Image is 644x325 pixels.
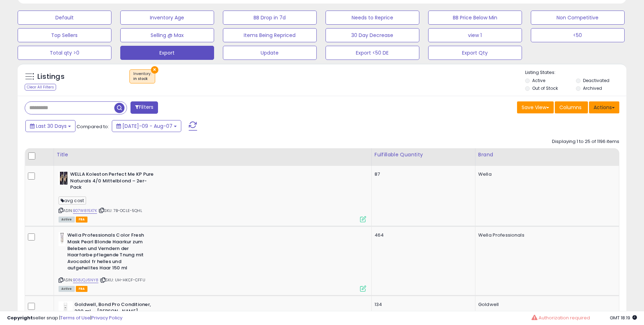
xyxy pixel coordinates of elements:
[610,314,637,321] span: 2025-09-7 18:19 GMT
[375,301,470,308] div: 134
[7,315,122,321] div: seller snap | |
[120,11,214,25] button: Inventory Age
[552,138,619,145] div: Displaying 1 to 25 of 1196 items
[67,232,153,273] b: Wella Professionals Color Fresh Mask Pearl Blonde Haarkur zum Beleben und Verndern der Haarfarbe ...
[589,101,619,113] button: Actions
[326,46,419,60] button: Export <50 DE
[59,232,66,246] img: 21eHAKV+P7L._SL40_.jpg
[59,196,86,205] span: avg cost
[7,314,33,321] strong: Copyright
[375,171,470,177] div: 87
[18,11,111,25] button: Default
[583,77,609,83] label: Deactivated
[74,301,160,323] b: Goldwell, Bond Pro Conditioner, 200 ml. - [PERSON_NAME] Fortificante
[59,232,366,291] div: ASIN:
[428,28,522,42] button: view 1
[57,151,369,158] div: Title
[18,28,111,42] button: Top Sellers
[559,104,582,111] span: Columns
[120,28,214,42] button: Selling @ Max
[517,101,554,113] button: Save View
[98,208,142,213] span: | SKU: 7B-OCLE-5QHL
[60,314,90,321] a: Terms of Use
[18,46,111,60] button: Total qty >0
[555,101,588,113] button: Columns
[532,77,545,83] label: Active
[478,171,614,177] div: Wella
[59,171,68,185] img: 41ATB5IAArL._SL40_.jpg
[59,301,73,315] img: 21pH-DMbSYL._SL40_.jpg
[59,286,75,292] span: All listings currently available for purchase on Amazon
[532,85,558,91] label: Out of Stock
[133,71,151,82] span: Inventory :
[37,72,65,82] h5: Listings
[112,120,181,132] button: [DATE]-09 - Aug-07
[76,286,88,292] span: FBA
[59,171,366,221] div: ASIN:
[525,69,626,76] p: Listing States:
[375,232,470,238] div: 464
[428,11,522,25] button: BB Price Below Min
[59,217,75,223] span: All listings currently available for purchase on Amazon
[73,277,99,283] a: B08JQJ6NY8
[70,171,156,193] b: WELLA Koleston Perfect Me KP Pure Naturals 4/0 Mittelblond – 2er-Pack
[531,28,625,42] button: <50
[25,84,56,90] div: Clear All Filters
[151,66,158,74] button: ×
[583,85,602,91] label: Archived
[428,46,522,60] button: Export Qty
[326,11,419,25] button: Needs to Reprice
[130,101,158,114] button: Filters
[76,217,88,223] span: FBA
[223,28,317,42] button: Items Being Repriced
[73,208,97,214] a: B07W815X7K
[223,11,317,25] button: BB Drop in 7d
[36,123,67,130] span: Last 30 Days
[478,151,616,158] div: Brand
[375,151,472,158] div: Fulfillable Quantity
[223,46,317,60] button: Update
[77,123,109,130] span: Compared to:
[478,232,614,238] div: Wella Professionals
[122,123,172,130] span: [DATE]-09 - Aug-07
[531,11,625,25] button: Non Competitive
[25,120,75,132] button: Last 30 Days
[478,301,614,308] div: Goldwell
[91,314,122,321] a: Privacy Policy
[326,28,419,42] button: 30 Day Decrease
[120,46,214,60] button: Export
[100,277,145,283] span: | SKU: UH-HKCF-CFFU
[133,76,151,81] div: in stock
